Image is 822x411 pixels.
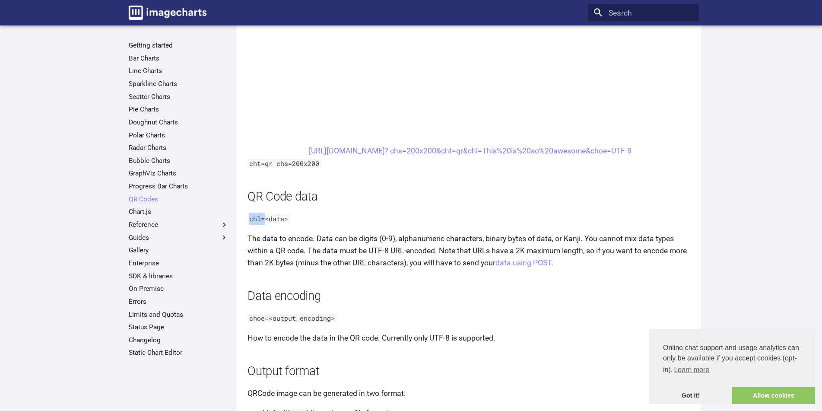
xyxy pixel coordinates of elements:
[649,387,732,405] a: dismiss cookie message
[129,80,229,88] a: Sparkline Charts
[129,182,229,191] a: Progress Bar Charts
[129,67,229,75] a: Line Charts
[129,92,229,101] a: Scatter Charts
[125,2,210,23] a: Image-Charts documentation
[129,233,229,242] label: Guides
[129,259,229,268] a: Enterprise
[129,54,229,63] a: Bar Charts
[248,188,693,205] h2: QR Code data
[129,323,229,331] a: Status Page
[129,272,229,280] a: SDK & libraries
[309,147,632,155] a: [URL][DOMAIN_NAME]? chs=200x200&cht=qr&chl=This%20is%20so%20awesome&choe=UTF-8
[129,143,229,152] a: Radar Charts
[673,363,711,376] a: learn more about cookies
[129,169,229,178] a: GraphViz Charts
[129,105,229,114] a: Pie Charts
[248,288,693,305] h2: Data encoding
[663,343,801,376] span: Online chat support and usage analytics can only be available if you accept cookies (opt-in).
[129,246,229,255] a: Gallery
[129,41,229,50] a: Getting started
[248,332,693,344] p: How to encode the data in the QR code. Currently only UTF-8 is supported.
[129,131,229,140] a: Polar Charts
[495,258,551,267] a: data using POST
[588,4,699,22] input: Search
[248,314,337,322] code: choe=<output_encoding>
[248,233,693,269] p: The data to encode. Data can be digits (0-9), alphanumeric characters, binary bytes of data, or K...
[129,220,229,229] label: Reference
[732,387,815,405] a: allow cookies
[129,118,229,127] a: Doughnut Charts
[248,214,290,223] code: chl=<data>
[248,159,321,168] code: cht=qr chs=200x200
[248,363,693,380] h2: Output format
[129,6,206,20] img: logo
[129,284,229,293] a: On Premise
[129,207,229,216] a: Chart.js
[129,156,229,165] a: Bubble Charts
[129,348,229,357] a: Static Chart Editor
[129,310,229,319] a: Limits and Quotas
[129,195,229,204] a: QR Codes
[248,387,693,399] p: QRCode image can be generated in two format:
[649,329,815,404] div: cookieconsent
[129,336,229,344] a: Changelog
[129,297,229,306] a: Errors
